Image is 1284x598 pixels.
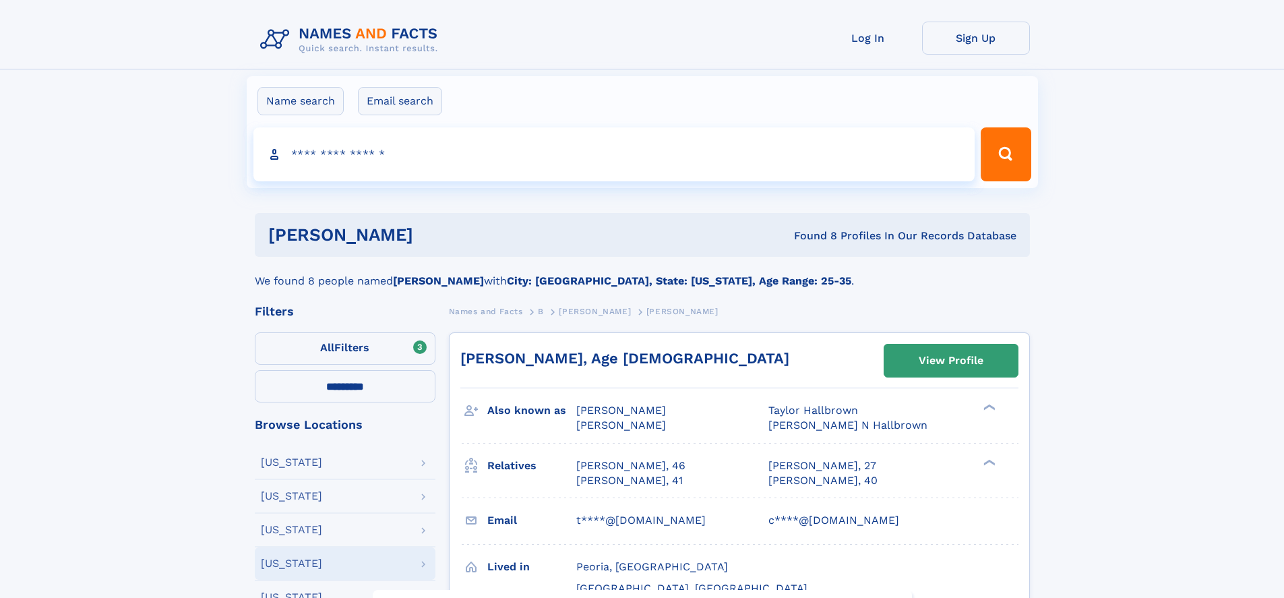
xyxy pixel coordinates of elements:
span: All [320,341,334,354]
div: [US_STATE] [261,525,322,535]
div: ❯ [980,458,996,467]
a: [PERSON_NAME], 40 [768,473,878,488]
a: Names and Facts [449,303,523,320]
a: [PERSON_NAME], 27 [768,458,876,473]
button: Search Button [981,127,1031,181]
div: Browse Locations [255,419,435,431]
h3: Also known as [487,399,576,422]
span: [PERSON_NAME] [576,419,666,431]
b: [PERSON_NAME] [393,274,484,287]
b: City: [GEOGRAPHIC_DATA], State: [US_STATE], Age Range: 25-35 [507,274,851,287]
div: View Profile [919,345,983,376]
span: [GEOGRAPHIC_DATA], [GEOGRAPHIC_DATA] [576,582,807,595]
a: [PERSON_NAME], Age [DEMOGRAPHIC_DATA] [460,350,789,367]
h3: Email [487,509,576,532]
img: Logo Names and Facts [255,22,449,58]
a: Sign Up [922,22,1030,55]
span: [PERSON_NAME] N Hallbrown [768,419,927,431]
label: Email search [358,87,442,115]
label: Filters [255,332,435,365]
span: [PERSON_NAME] [559,307,631,316]
span: Taylor Hallbrown [768,404,858,417]
div: [US_STATE] [261,457,322,468]
div: [US_STATE] [261,558,322,569]
span: B [538,307,544,316]
div: [US_STATE] [261,491,322,502]
a: [PERSON_NAME] [559,303,631,320]
div: ❯ [980,403,996,412]
h3: Relatives [487,454,576,477]
div: Filters [255,305,435,318]
span: [PERSON_NAME] [576,404,666,417]
label: Name search [257,87,344,115]
h3: Lived in [487,556,576,578]
input: search input [253,127,975,181]
div: Found 8 Profiles In Our Records Database [603,229,1016,243]
a: [PERSON_NAME], 41 [576,473,683,488]
a: Log In [814,22,922,55]
a: B [538,303,544,320]
div: We found 8 people named with . [255,257,1030,289]
a: [PERSON_NAME], 46 [576,458,685,473]
span: [PERSON_NAME] [646,307,719,316]
h1: [PERSON_NAME] [268,227,604,243]
span: Peoria, [GEOGRAPHIC_DATA] [576,560,728,573]
a: View Profile [884,345,1018,377]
